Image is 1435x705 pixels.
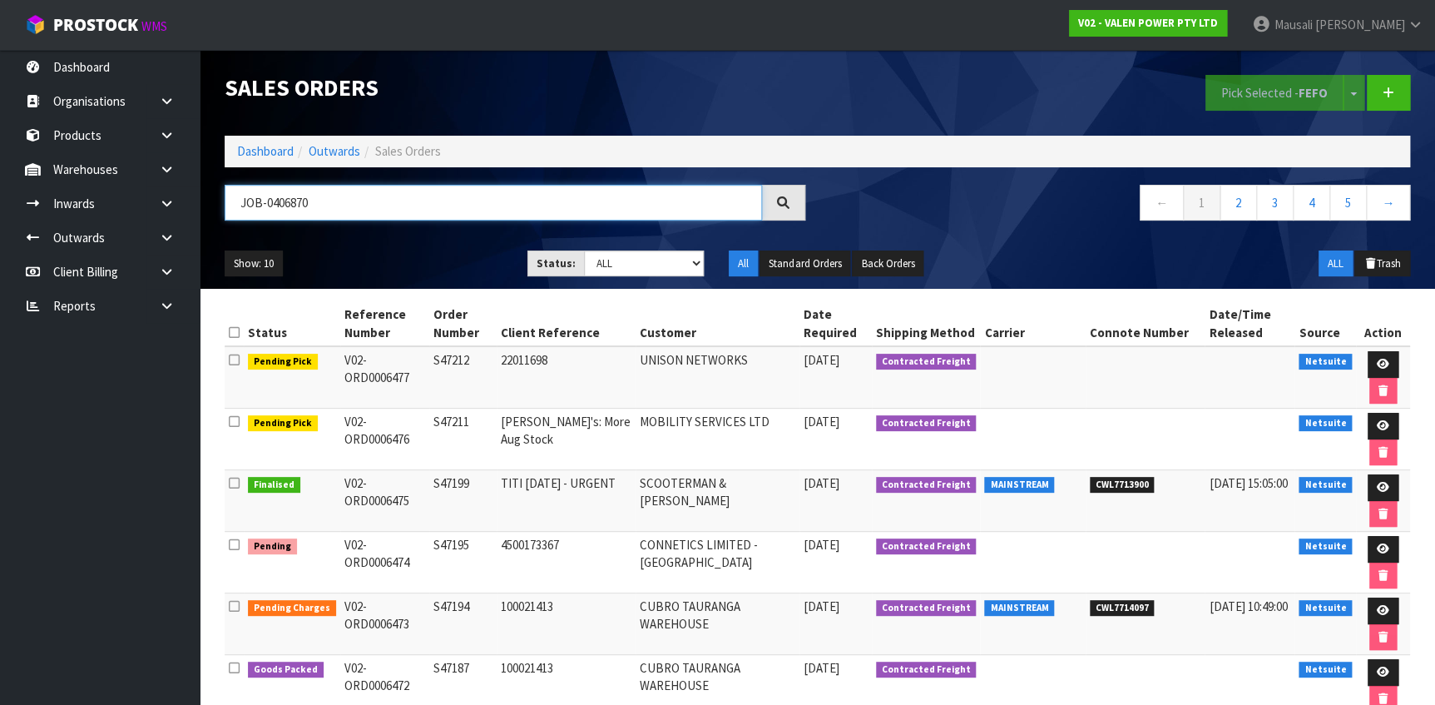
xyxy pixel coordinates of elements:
td: V02-ORD0006477 [340,346,429,409]
a: V02 - VALEN POWER PTY LTD [1069,10,1227,37]
td: CONNETICS LIMITED - [GEOGRAPHIC_DATA] [636,532,799,593]
span: Pending Charges [248,600,336,617]
td: S47194 [429,593,497,655]
button: Standard Orders [760,251,850,277]
span: [DATE] [804,537,839,553]
span: Contracted Freight [876,539,977,555]
td: TITI [DATE] - URGENT [497,470,636,532]
span: ProStock [53,14,138,36]
span: Netsuite [1299,477,1352,494]
th: Shipping Method [872,301,981,346]
span: [DATE] [804,475,839,491]
span: Contracted Freight [876,662,977,678]
td: V02-ORD0006473 [340,593,429,655]
td: MOBILITY SERVICES LTD [636,409,799,470]
th: Order Number [429,301,497,346]
td: S47211 [429,409,497,470]
span: MAINSTREAM [984,600,1054,617]
td: 22011698 [497,346,636,409]
td: V02-ORD0006475 [340,470,429,532]
a: 5 [1329,185,1367,221]
span: [PERSON_NAME] [1314,17,1404,32]
span: Finalised [248,477,300,494]
span: [DATE] [804,414,839,429]
td: 100021413 [497,593,636,655]
th: Source [1294,301,1356,346]
span: Goods Packed [248,662,324,678]
button: ALL [1319,251,1353,277]
a: 3 [1256,185,1294,221]
td: UNISON NETWORKS [636,346,799,409]
nav: Page navigation [830,185,1411,226]
td: CUBRO TAURANGA WAREHOUSE [636,593,799,655]
td: V02-ORD0006474 [340,532,429,593]
strong: V02 - VALEN POWER PTY LTD [1078,16,1218,30]
span: Pending Pick [248,354,318,370]
button: Pick Selected -FEFO [1205,75,1343,111]
td: V02-ORD0006476 [340,409,429,470]
span: Netsuite [1299,662,1352,678]
a: Dashboard [237,143,294,159]
span: Mausali [1274,17,1312,32]
span: Contracted Freight [876,600,977,617]
span: Netsuite [1299,539,1352,555]
td: S47195 [429,532,497,593]
span: [DATE] 15:05:00 [1209,475,1287,491]
td: [PERSON_NAME]'s: More Aug Stock [497,409,636,470]
span: Contracted Freight [876,415,977,432]
strong: FEFO [1299,85,1328,101]
th: Status [244,301,340,346]
td: S47199 [429,470,497,532]
a: → [1366,185,1410,221]
a: ← [1140,185,1184,221]
span: [DATE] [804,660,839,676]
span: Sales Orders [375,143,441,159]
span: [DATE] 10:49:00 [1209,598,1287,614]
span: Contracted Freight [876,354,977,370]
button: All [729,251,758,277]
h1: Sales Orders [225,75,805,101]
td: SCOOTERMAN & [PERSON_NAME] [636,470,799,532]
th: Reference Number [340,301,429,346]
th: Action [1356,301,1410,346]
span: Pending Pick [248,415,318,432]
span: Netsuite [1299,600,1352,617]
span: Netsuite [1299,354,1352,370]
img: cube-alt.png [25,14,46,35]
span: [DATE] [804,352,839,368]
span: Netsuite [1299,415,1352,432]
small: WMS [141,18,167,34]
span: CWL7714097 [1090,600,1155,617]
span: CWL7713900 [1090,477,1155,494]
button: Show: 10 [225,251,283,277]
th: Customer [636,301,799,346]
span: MAINSTREAM [984,477,1054,494]
a: 1 [1183,185,1220,221]
button: Back Orders [852,251,923,277]
th: Client Reference [497,301,636,346]
th: Date Required [799,301,872,346]
td: 4500173367 [497,532,636,593]
span: [DATE] [804,598,839,614]
a: 2 [1220,185,1257,221]
a: Outwards [309,143,360,159]
span: Contracted Freight [876,477,977,494]
th: Date/Time Released [1205,301,1294,346]
td: S47212 [429,346,497,409]
button: Trash [1354,251,1410,277]
a: 4 [1293,185,1330,221]
span: Pending [248,539,297,555]
th: Carrier [980,301,1086,346]
strong: Status: [537,256,576,271]
input: Search sales orders [225,185,762,221]
th: Connote Number [1086,301,1205,346]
